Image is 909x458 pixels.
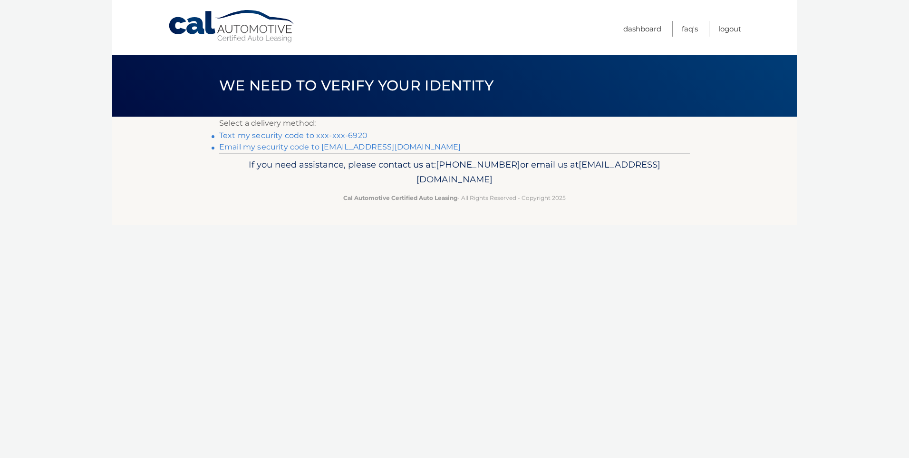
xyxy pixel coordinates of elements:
[343,194,457,201] strong: Cal Automotive Certified Auto Leasing
[219,77,493,94] span: We need to verify your identity
[718,21,741,37] a: Logout
[219,117,690,130] p: Select a delivery method:
[219,131,367,140] a: Text my security code to xxx-xxx-6920
[682,21,698,37] a: FAQ's
[436,159,520,170] span: [PHONE_NUMBER]
[225,193,684,203] p: - All Rights Reserved - Copyright 2025
[168,10,296,43] a: Cal Automotive
[225,157,684,188] p: If you need assistance, please contact us at: or email us at
[623,21,661,37] a: Dashboard
[219,142,461,151] a: Email my security code to [EMAIL_ADDRESS][DOMAIN_NAME]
